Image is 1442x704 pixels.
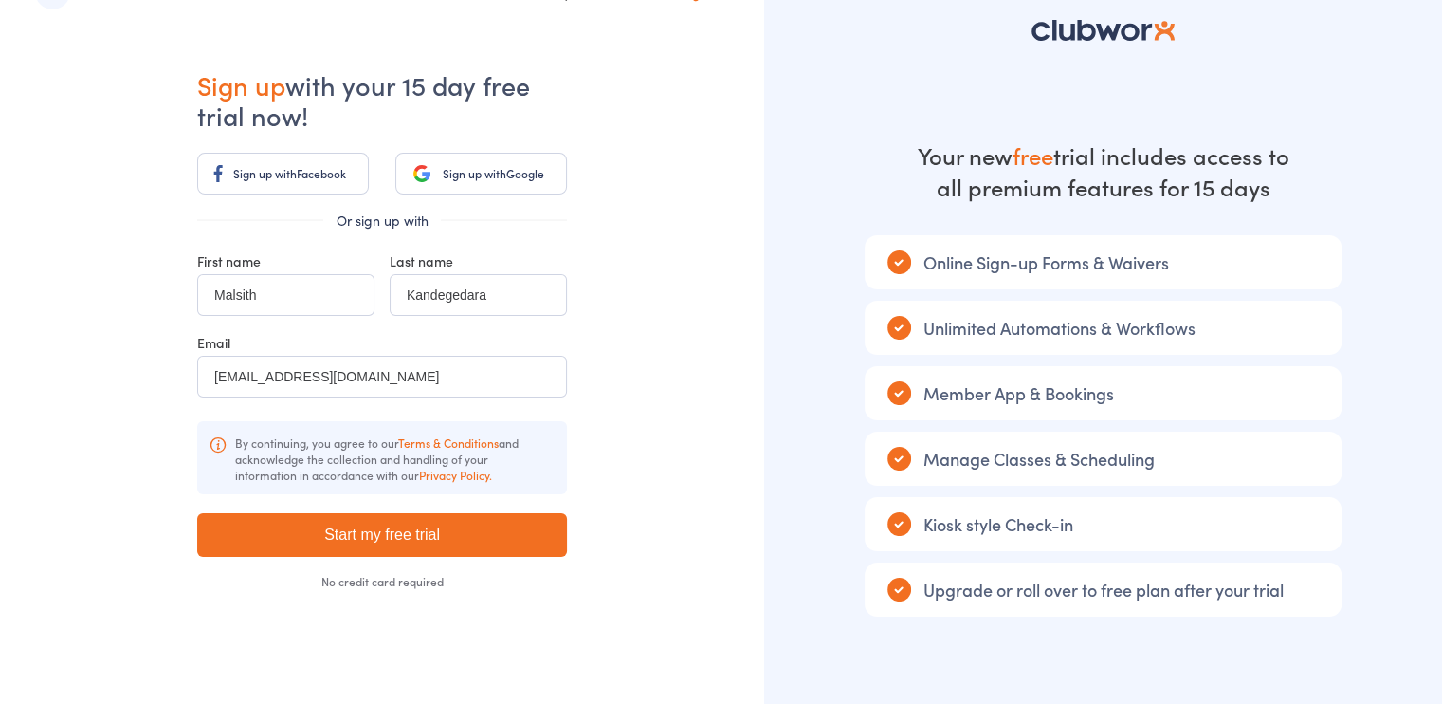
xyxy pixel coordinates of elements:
div: Last name [390,251,567,270]
input: Last name [390,274,567,316]
div: Unlimited Automations & Workflows [865,301,1342,355]
input: Start my free trial [197,513,567,557]
div: No credit card required [197,576,567,587]
div: Online Sign-up Forms & Waivers [865,235,1342,289]
span: Sign up with [443,165,506,181]
div: First name [197,251,374,270]
span: Sign up [197,66,285,102]
span: Sign up with [233,165,297,181]
div: Upgrade or roll over to free plan after your trial [865,563,1342,617]
a: Sign up withGoogle [395,153,567,195]
div: Or sign up with [197,211,567,230]
a: Sign up withFacebook [197,153,369,195]
div: Kiosk style Check-in [865,497,1342,551]
h1: with your 15 day free trial now! [197,69,567,130]
a: Privacy Policy. [419,467,492,483]
strong: free [1013,139,1053,171]
img: logo-81c5d2ba81851df8b7b8b3f485ec5aa862684ab1dc4821eed5b71d8415c3dc76.svg [1031,20,1175,41]
div: By continuing, you agree to our and acknowledge the collection and handling of your information i... [197,421,567,494]
div: Manage Classes & Scheduling [865,432,1342,486]
input: Your business email [197,356,567,398]
div: Member App & Bookings [865,366,1342,420]
a: Terms & Conditions [398,435,499,451]
input: First name [197,274,374,316]
div: Your new trial includes access to all premium features for 15 days [914,139,1293,202]
div: Email [197,333,567,352]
